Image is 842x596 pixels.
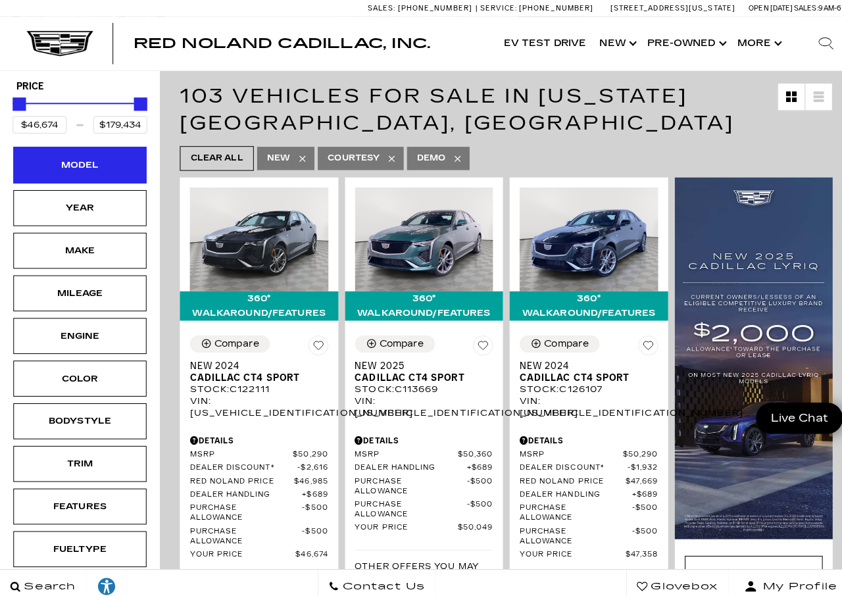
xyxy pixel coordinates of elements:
span: New 2024 [187,357,314,368]
span: $50,290 [615,445,650,455]
div: Compare [375,334,419,346]
div: Features [46,493,112,508]
span: $689 [299,484,324,494]
span: $47,358 [618,543,650,553]
a: Your Price $50,049 [351,517,487,527]
div: Trim [46,451,112,466]
a: Live Chat [747,398,832,429]
button: Save Vehicle [630,332,650,357]
div: VIN: [US_VEHICLE_IDENTIFICATION_NUMBER] [187,391,324,414]
span: Cadillac CT4 Sport [513,368,640,379]
span: Your Price [513,543,618,553]
a: New 2024Cadillac CT4 Sport [187,357,324,379]
span: Demo [412,149,440,165]
span: Dealer Discount* [513,458,620,468]
span: $50,049 [452,517,487,527]
span: Purchase Allowance [351,494,462,514]
span: Live Chat [755,406,824,421]
a: Purchase Allowance $500 [187,520,324,540]
div: Stock : C122111 [187,379,324,391]
a: Your Price $46,674 [187,543,324,553]
a: [STREET_ADDRESS][US_STATE] [603,4,726,12]
span: $500 [299,520,324,540]
span: $46,674 [292,543,324,553]
input: Maximum [92,115,145,132]
a: Purchase Allowance $500 [513,497,650,517]
div: Compare [212,334,256,346]
div: EngineEngine [13,314,145,350]
div: VIN: [US_VEHICLE_IDENTIFICATION_NUMBER] [351,391,487,414]
button: More [722,17,776,70]
div: Compare [537,334,582,346]
span: $500 [461,494,487,514]
span: New 2025 [351,357,478,368]
a: Sales: [PHONE_NUMBER] [363,5,470,12]
a: Purchase Allowance $500 [351,494,487,514]
span: Sales: [363,4,391,12]
h5: Price [16,80,141,92]
span: 103 Vehicles for Sale in [US_STATE][GEOGRAPHIC_DATA], [GEOGRAPHIC_DATA] [178,84,725,134]
div: Price [12,92,145,132]
span: Clear All [188,149,240,165]
a: Purchase Allowance $500 [513,520,650,540]
span: [PHONE_NUMBER] [393,4,466,12]
div: Pricing Details - New 2024 Cadillac CT4 Sport [187,430,324,441]
div: Model [46,156,112,170]
span: [PHONE_NUMBER] [512,4,586,12]
div: TrimTrim [13,441,145,476]
span: Red Noland Price [513,471,618,481]
span: Contact Us [335,570,420,589]
img: 2024 Cadillac CT4 Sport [513,186,650,288]
span: $689 [461,458,487,468]
div: Maximum Price [132,97,145,110]
span: Service: [474,4,510,12]
span: Dealer Discount* [187,458,294,468]
div: 360° WalkAround/Features [503,288,660,317]
span: Red Noland Price [187,471,291,481]
span: $46,985 [291,471,324,481]
span: Red Noland Cadillac, Inc. [132,36,425,51]
img: Cadillac Dark Logo with Cadillac White Text [26,31,92,56]
div: 360° WalkAround/Features [341,288,497,317]
span: Dealer Handling [351,458,462,468]
span: MSRP [187,445,289,455]
div: MakeMake [13,230,145,266]
a: New 2025Cadillac CT4 Sport [351,357,487,379]
div: Mileage [46,283,112,297]
div: Stock : C113669 [351,379,487,391]
div: ModelModel [13,145,145,181]
div: Pricing Details - New 2024 Cadillac CT4 Sport [513,430,650,441]
span: $50,290 [289,445,324,455]
span: MSRP [513,445,615,455]
button: Open user profile menu [720,563,842,596]
a: EV Test Drive [491,17,585,70]
span: Search [20,570,75,589]
span: My Profile [748,570,827,589]
span: New 2024 [513,357,640,368]
div: Bodystyle [46,409,112,424]
a: Glovebox [618,563,720,596]
span: Your Price [187,543,292,553]
span: $500 [624,497,650,517]
a: Red Noland Price $47,669 [513,471,650,481]
a: Dealer Handling $689 [187,484,324,494]
a: MSRP $50,290 [513,445,650,455]
span: $47,669 [618,471,650,481]
a: Service: [PHONE_NUMBER] [470,5,589,12]
div: Minimum Price [12,97,26,110]
div: Schedule Test Drive [687,560,803,589]
button: Save Vehicle [305,332,324,357]
span: $689 [624,484,650,494]
span: MSRP [351,445,453,455]
a: Explore your accessibility options [86,563,126,596]
div: Pricing Details - New 2025 Cadillac CT4 Sport [351,430,487,441]
a: Purchase Allowance $500 [351,471,487,491]
div: VIN: [US_VEHICLE_IDENTIFICATION_NUMBER] [513,391,650,414]
a: Your Price $47,358 [513,543,650,553]
span: $50,360 [452,445,487,455]
p: Other Offers You May Qualify For [351,554,487,578]
a: Red Noland Cadillac, Inc. [132,37,425,50]
input: Minimum [12,115,66,132]
span: Dealer Handling [187,484,299,494]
